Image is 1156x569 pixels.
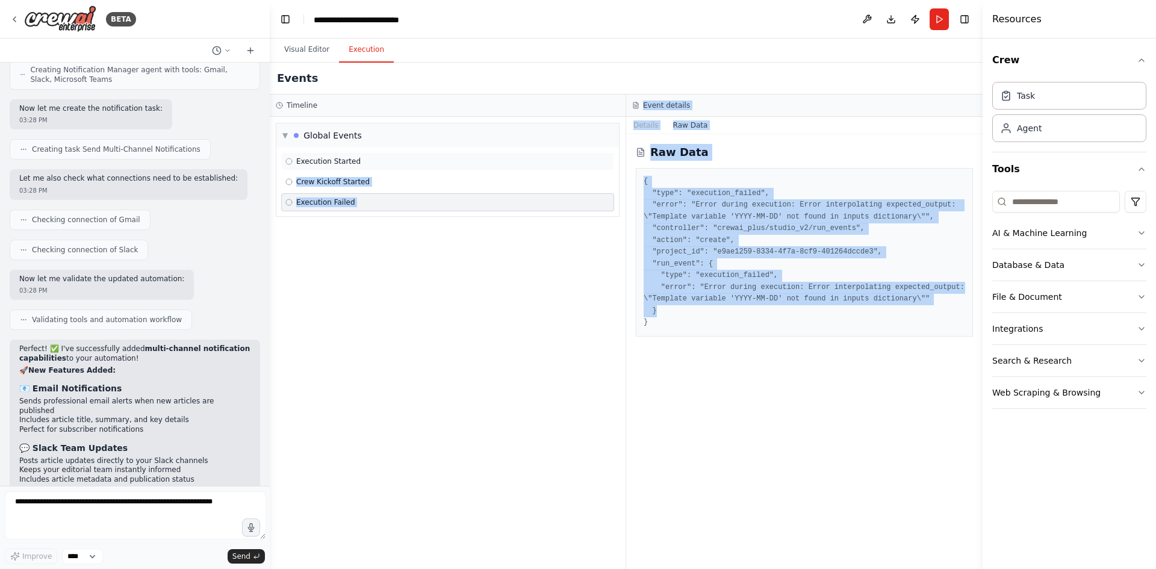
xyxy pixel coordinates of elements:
li: Sends professional email alerts when new articles are published [19,397,250,415]
span: Send [232,552,250,561]
span: Crew Kickoff Started [296,177,370,187]
strong: 📧 Email Notifications [19,384,122,393]
span: Creating task Send Multi-Channel Notifications [32,145,200,154]
strong: multi-channel notification capabilities [19,344,250,362]
span: Checking connection of Slack [32,245,138,255]
button: Search & Research [992,345,1146,376]
div: 03:28 PM [19,116,163,125]
li: Keeps your editorial team instantly informed [19,465,250,475]
span: Improve [22,552,52,561]
button: Database & Data [992,249,1146,281]
button: Tools [992,152,1146,186]
button: Crew [992,43,1146,77]
div: Crew [992,77,1146,152]
h2: 🚀 [19,366,250,376]
p: Now let me create the notification task: [19,104,163,114]
button: Raw Data [666,117,715,134]
h3: Timeline [287,101,317,110]
nav: breadcrumb [314,14,422,25]
button: Click to speak your automation idea [242,518,260,536]
p: Now let me validate the updated automation: [19,275,184,284]
span: Validating tools and automation workflow [32,315,182,325]
p: Let me also check what connections need to be established: [19,174,238,184]
button: Start a new chat [241,43,260,58]
li: Includes article metadata and publication status [19,475,250,485]
div: Task [1017,90,1035,102]
pre: { "type": "execution_failed", "error": "Error during execution: Error interpolating expected_outp... [644,176,965,329]
button: Send [228,549,265,564]
button: Integrations [992,313,1146,344]
span: Execution Failed [296,197,355,207]
h2: Events [277,70,318,87]
button: Hide right sidebar [956,11,973,28]
button: File & Document [992,281,1146,312]
div: Global Events [303,129,362,141]
div: 03:28 PM [19,286,184,295]
p: Perfect! ✅ I've successfully added to your automation! [19,344,250,363]
div: 03:28 PM [19,186,238,195]
button: Web Scraping & Browsing [992,377,1146,408]
h3: Event details [643,101,690,110]
button: Details [626,117,666,134]
span: ▼ [282,131,288,140]
button: Execution [339,37,394,63]
button: Improve [5,549,57,564]
strong: 💬 Slack Team Updates [19,443,128,453]
button: Hide left sidebar [277,11,294,28]
button: Visual Editor [275,37,339,63]
div: BETA [106,12,136,26]
h4: Resources [992,12,1042,26]
li: Posts article updates directly to your Slack channels [19,456,250,466]
div: Tools [992,186,1146,418]
button: AI & Machine Learning [992,217,1146,249]
li: Includes article title, summary, and key details [19,415,250,425]
div: Agent [1017,122,1042,134]
li: Perfect for subscriber notifications [19,425,250,435]
span: Checking connection of Gmail [32,215,140,225]
h2: Raw Data [650,144,709,161]
span: Creating Notification Manager agent with tools: Gmail, Slack, Microsoft Teams [30,65,250,84]
span: Execution Started [296,157,361,166]
button: Switch to previous chat [207,43,236,58]
strong: New Features Added: [28,366,116,375]
img: Logo [24,5,96,33]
